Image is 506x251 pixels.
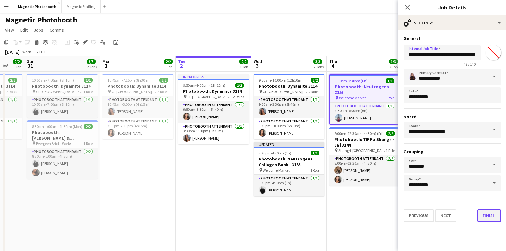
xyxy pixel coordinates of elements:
span: 10:50am-7:00pm (8h10m) [32,78,74,83]
app-card-role: Photobooth Attendant1/19:50am-3:30pm (5h40m)[PERSON_NAME] [178,101,249,123]
div: 1 Job [240,65,248,69]
h3: Grouping [404,149,501,154]
div: 1 Job [164,65,172,69]
a: Comms [47,26,66,34]
button: Previous [404,209,434,222]
span: 1/1 [311,151,319,155]
span: CF [GEOGRAPHIC_DATA][PERSON_NAME] [263,89,309,94]
app-job-card: 8:30pm-1:00am (4h30m) (Mon)2/2Photobooth: [PERSON_NAME] & [PERSON_NAME]'s Wedding 2881 Evergeen B... [27,120,98,179]
span: 3/3 [313,59,322,64]
span: 2 [177,62,186,69]
span: 2/2 [84,124,93,129]
div: EDT [39,49,46,54]
span: 1/1 [84,78,93,83]
span: Mon [102,59,111,64]
span: 2 Roles [233,94,244,99]
a: Jobs [31,26,46,34]
span: 1 Role [83,89,93,94]
app-job-card: 3:30pm-9:30pm (6h)1/1Photobooth: Neutrogena - 3153 Welcome Market1 RolePhotobooth Attendant1/13:3... [329,74,400,125]
app-card-role: Photobooth Attendant1/110:50am-7:00pm (8h10m)[PERSON_NAME] [27,96,98,118]
span: Week 35 [21,49,37,54]
div: 2 Jobs [87,65,97,69]
a: View [3,26,16,34]
span: 9:50am-9:00pm (11h10m) [183,83,225,88]
span: CF [GEOGRAPHIC_DATA][PERSON_NAME] [36,89,83,94]
span: 2/2 [239,59,248,64]
app-job-card: In progress9:50am-9:00pm (11h10m)2/2Photobooth: Dynamite 3114 CF [GEOGRAPHIC_DATA][PERSON_NAME]2 ... [178,74,249,144]
span: 1 Role [385,96,394,100]
span: Welcome Market [339,96,366,100]
span: 2 Roles [309,89,319,94]
span: 2 Roles [157,89,168,94]
span: 31 [26,62,34,69]
div: 1 Job [13,65,21,69]
span: 43 / 140 [459,62,481,66]
button: Magnetic Photobooth [13,0,62,13]
span: 1 Role [83,141,93,146]
span: CF [GEOGRAPHIC_DATA][PERSON_NAME] [187,94,233,99]
button: Finish [477,209,501,222]
div: 2 Jobs [314,65,324,69]
span: 3:30pm-9:30pm (6h) [335,78,367,83]
app-job-card: 8:00pm-12:30am (4h30m) (Fri)2/2Photobooth: TIFF x Shangri-La | 3144 Shangri-[GEOGRAPHIC_DATA]1 Ro... [329,127,400,186]
app-card-role: Photobooth Attendant2/28:00pm-12:30am (4h30m)[PERSON_NAME][PERSON_NAME] [329,155,400,186]
span: 3 [253,62,262,69]
h3: Job Details [398,3,506,11]
span: 2/2 [235,83,244,88]
span: 10:45am-7:15pm (8h30m) [108,78,150,83]
span: 9:50am-10:00pm (12h10m) [259,78,303,83]
span: 1/1 [386,78,394,83]
h3: Board [404,114,501,120]
a: Edit [18,26,30,34]
app-card-role: Photobooth Attendant1/110:45am-3:00pm (4h15m)[PERSON_NAME] [102,96,173,118]
span: 4 [328,62,337,69]
app-card-role: Photobooth Attendant1/13:30pm-9:30pm (6h)[PERSON_NAME] [330,103,399,124]
span: 2/2 [386,131,395,136]
h3: General [404,35,501,41]
app-card-role: Photobooth Attendant1/13:00pm-7:15pm (4h15m)[PERSON_NAME] [102,118,173,139]
h3: Photobooth: Neutrogena Collagen Bank - 3153 [254,156,324,167]
span: 2/2 [13,59,22,64]
app-card-role: Photobooth Attendant1/13:30pm-9:00pm (5h30m)[PERSON_NAME] [178,123,249,144]
app-card-role: Photobooth Attendant1/13:30pm-4:30pm (1h)[PERSON_NAME] [254,175,324,196]
span: 2/2 [164,59,173,64]
h3: Photobooth: Dynamite 3114 [254,83,324,89]
span: Shangri-[GEOGRAPHIC_DATA] [338,148,386,153]
div: 2 Jobs [389,65,399,69]
h3: Photobooth: Dynamite 3114 [102,83,173,89]
span: 8:30pm-1:00am (4h30m) (Mon) [32,124,82,129]
h3: Photobooth: Neutrogena - 3153 [330,84,399,95]
app-card-role: Photobooth Attendant1/19:50am-3:30pm (5h40m)[PERSON_NAME] [254,96,324,118]
span: Welcome Market [263,168,290,173]
div: In progress [178,74,249,79]
span: Evergeen Bricks Works [36,141,71,146]
app-job-card: 10:45am-7:15pm (8h30m)2/2Photobooth: Dynamite 3114 CF [GEOGRAPHIC_DATA][PERSON_NAME]2 RolesPhotob... [102,74,173,139]
span: Edit [20,27,28,33]
app-job-card: 9:50am-10:00pm (12h10m)2/2Photobooth: Dynamite 3114 CF [GEOGRAPHIC_DATA][PERSON_NAME]2 RolesPhoto... [254,74,324,139]
span: Sun [27,59,34,64]
app-job-card: Updated3:30pm-4:30pm (1h)1/1Photobooth: Neutrogena Collagen Bank - 3153 Welcome Market1 RolePhoto... [254,142,324,196]
span: Wed [254,59,262,64]
app-card-role: Photobooth Attendant2/28:30pm-1:00am (4h30m)[PERSON_NAME][PERSON_NAME] [27,148,98,179]
div: Settings [398,15,506,30]
div: Updated [254,142,324,147]
h3: Photobooth: Dynamite 3114 [27,83,98,89]
span: Tue [178,59,186,64]
h1: Magnetic Photobooth [5,15,77,25]
button: Next [435,209,456,222]
span: CF [GEOGRAPHIC_DATA][PERSON_NAME] [112,89,157,94]
span: 1 Role [386,148,395,153]
span: 8:00pm-12:30am (4h30m) (Fri) [334,131,384,136]
span: Comms [50,27,64,33]
h3: Photobooth: Dynamite 3114 [178,88,249,94]
span: 3:30pm-4:30pm (1h) [259,151,291,155]
app-job-card: 10:50am-7:00pm (8h10m)1/1Photobooth: Dynamite 3114 CF [GEOGRAPHIC_DATA][PERSON_NAME]1 RolePhotobo... [27,74,98,118]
